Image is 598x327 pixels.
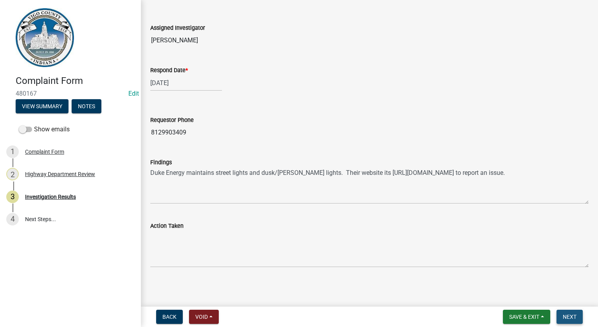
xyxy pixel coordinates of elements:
span: Next [563,314,576,320]
span: Void [195,314,208,320]
label: Assigned Investigator [150,25,205,31]
div: Complaint Form [25,149,64,154]
button: Notes [72,99,101,113]
button: Next [557,310,583,324]
wm-modal-confirm: Summary [16,104,68,110]
label: Findings [150,160,172,165]
button: View Summary [16,99,68,113]
button: Void [189,310,219,324]
div: Investigation Results [25,194,76,200]
img: Vigo County, Indiana [16,8,74,67]
wm-modal-confirm: Notes [72,104,101,110]
label: Requestor Phone [150,118,194,123]
a: Edit [128,90,139,97]
button: Save & Exit [503,310,550,324]
label: Respond Date [150,68,188,73]
label: Action Taken [150,223,184,229]
div: Highway Department Review [25,171,95,177]
h4: Complaint Form [16,75,135,87]
span: 480167 [16,90,125,97]
div: 4 [6,213,19,225]
div: 3 [6,191,19,203]
input: mm/dd/yyyy [150,75,222,91]
div: 1 [6,145,19,158]
wm-modal-confirm: Edit Application Number [128,90,139,97]
div: 2 [6,168,19,180]
button: Back [156,310,183,324]
span: Save & Exit [509,314,539,320]
label: Show emails [19,125,70,134]
span: Back [162,314,177,320]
